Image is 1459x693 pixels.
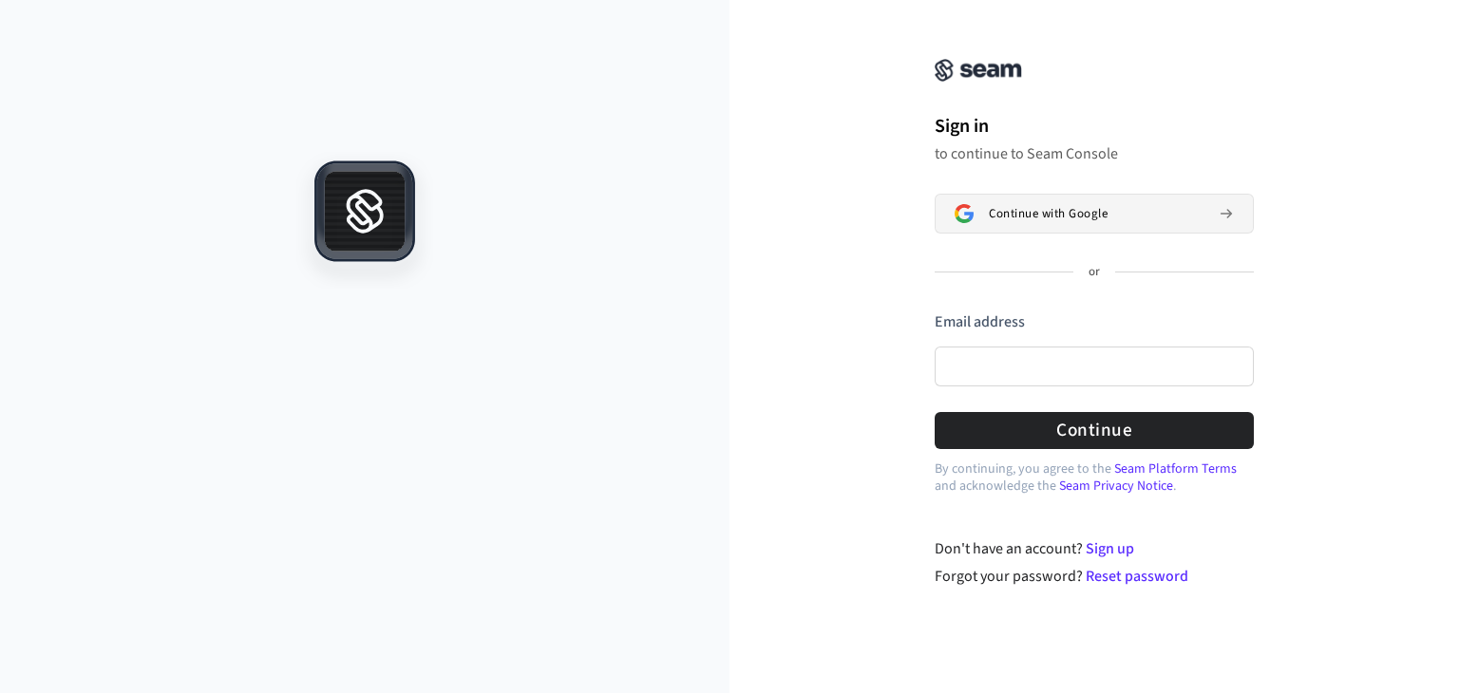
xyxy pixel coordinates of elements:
p: or [1089,264,1100,281]
label: Email address [935,311,1025,332]
span: Continue with Google [989,206,1108,221]
img: Sign in with Google [955,204,974,223]
p: to continue to Seam Console [935,144,1254,163]
div: Forgot your password? [935,565,1255,588]
a: Seam Platform Terms [1114,459,1237,478]
img: Seam Console [935,59,1022,82]
a: Reset password [1086,566,1188,587]
div: Don't have an account? [935,537,1255,560]
button: Continue [935,412,1254,449]
p: By continuing, you agree to the and acknowledge the . [935,460,1254,495]
a: Seam Privacy Notice [1059,477,1173,496]
h1: Sign in [935,112,1254,140]
a: Sign up [1086,538,1134,559]
button: Sign in with GoogleContinue with Google [935,194,1254,234]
